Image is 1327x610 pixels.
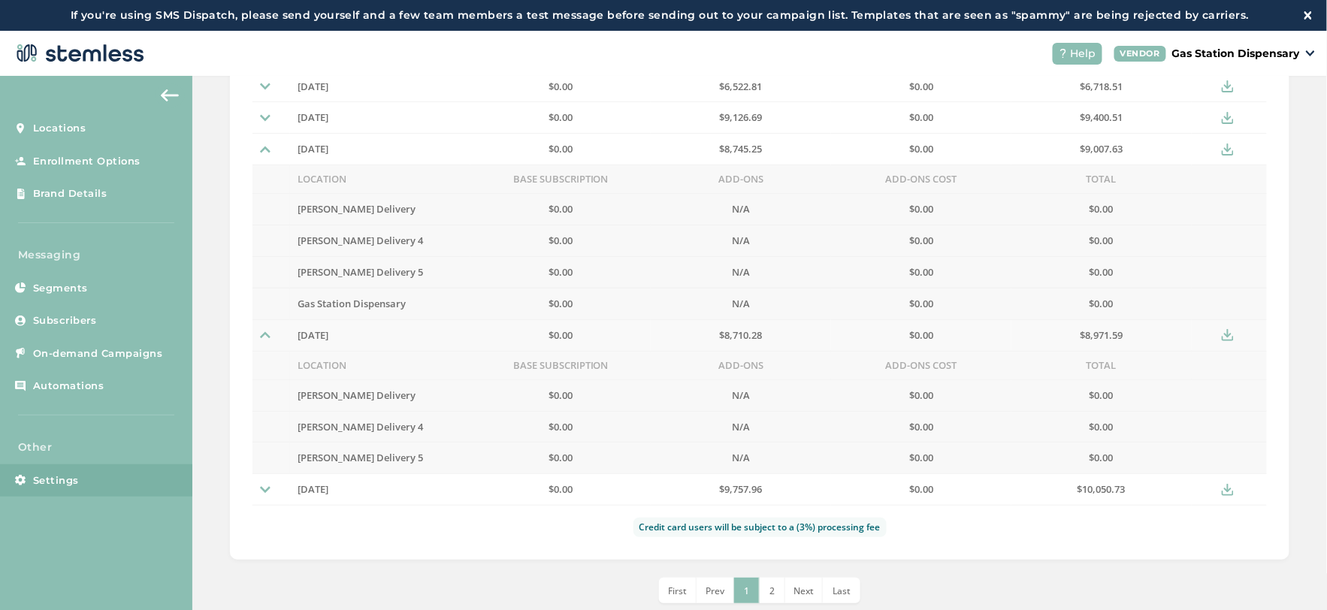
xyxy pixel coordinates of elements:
label: 25th April 2024 [298,143,463,156]
label: $0.00 [839,111,1004,124]
img: logo-dark-0685b13c.svg [12,38,144,68]
label: N/A [732,266,750,279]
label: $9,400.51 [1019,111,1184,124]
label: $0.00 [839,234,1004,247]
span: $8,745.25 [720,142,763,156]
span: $0.00 [549,328,573,342]
label: $0.00 [478,203,643,216]
label: $0.00 [839,266,1004,279]
label: $0.00 [839,483,1004,496]
label: [PERSON_NAME] Delivery 5 [298,451,463,464]
label: 25th March 2024 [298,329,463,342]
label: $10,050.73 [1019,483,1184,496]
span: $9,007.63 [1081,142,1123,156]
label: $0.00 [839,297,1004,310]
iframe: Chat Widget [1252,538,1327,610]
label: Credit card users will be subject to a (3%) processing fee [633,518,887,537]
label: $0.00 [478,389,643,402]
div: VENDOR [1114,46,1166,62]
span: $8,710.28 [720,328,763,342]
label: 25th June 2024 [298,80,463,93]
label: $0.00 [839,421,1004,433]
label: $0.00 [1019,203,1184,216]
label: N/A [732,421,750,433]
label: [PERSON_NAME] Delivery [298,389,463,402]
span: [DATE] [298,80,328,93]
span: $0.00 [549,482,573,496]
label: $6,718.51 [1019,80,1184,93]
label: [PERSON_NAME] Delivery [298,203,463,216]
span: $0.00 [909,482,933,496]
span: [DATE] [298,110,328,124]
span: $0.00 [909,328,933,342]
label: N/A [732,297,750,310]
span: $0.00 [909,142,933,156]
label: $0.00 [1019,421,1184,433]
label: N/A [732,451,750,464]
span: $0.00 [909,110,933,124]
label: $0.00 [478,143,643,156]
img: icon_down-arrow-small-66adaf34.svg [1306,50,1315,56]
span: $9,126.69 [720,110,763,124]
td: Add-Ons Cost [831,165,1011,194]
label: $0.00 [1019,297,1184,310]
span: Prev [706,584,724,597]
img: icon-dropdown-arrow--small-b2ab160b.svg [260,144,271,155]
label: 25th May 2024 [298,111,463,124]
label: $9,126.69 [658,111,824,124]
label: $0.00 [478,483,643,496]
span: Subscribers [33,313,97,328]
label: $0.00 [478,297,643,310]
img: icon-help-white-03924b79.svg [1059,49,1068,58]
img: icon-dropdown-arrow--small-b2ab160b.svg [260,113,271,123]
span: Brand Details [33,186,107,201]
span: $9,757.96 [720,482,763,496]
td: Base Subscription [470,351,651,379]
label: $0.00 [478,451,643,464]
p: Gas Station Dispensary [1172,46,1300,62]
span: Settings [33,473,79,488]
label: [PERSON_NAME] Delivery 4 [298,234,463,247]
label: 25th February 2024 [298,483,463,496]
label: $0.00 [478,234,643,247]
label: N/A [732,234,750,247]
label: $0.00 [478,111,643,124]
span: $6,522.81 [720,80,763,93]
td: Total [1011,351,1192,379]
span: $10,050.73 [1078,482,1126,496]
label: $8,710.28 [658,329,824,342]
label: $9,007.63 [1019,143,1184,156]
label: $0.00 [478,329,643,342]
span: Locations [33,121,86,136]
img: icon-dropdown-arrow--small-b2ab160b.svg [260,330,271,340]
span: Help [1071,46,1096,62]
label: $0.00 [839,451,1004,464]
label: $0.00 [478,80,643,93]
span: [DATE] [298,142,328,156]
td: Add-Ons Cost [831,351,1011,379]
span: On-demand Campaigns [33,346,163,361]
span: Next [793,584,814,597]
span: Segments [33,281,88,296]
label: $9,757.96 [658,483,824,496]
span: $6,718.51 [1081,80,1123,93]
label: $6,522.81 [658,80,824,93]
label: If you're using SMS Dispatch, please send yourself and a few team members a test message before s... [15,8,1304,23]
label: $0.00 [839,80,1004,93]
span: $0.00 [549,110,573,124]
label: [PERSON_NAME] Delivery 4 [298,421,463,433]
td: Total [1011,165,1192,194]
td: Location [290,165,470,194]
img: icon-close-white-1ed751a3.svg [1304,11,1312,19]
label: Gas Station Dispensary [298,297,463,310]
label: $0.00 [478,421,643,433]
img: icon-dropdown-arrow--small-b2ab160b.svg [260,485,271,495]
span: 2 [769,584,775,597]
label: N/A [732,203,750,216]
label: $0.00 [839,389,1004,402]
span: First [668,584,687,597]
span: 1 [744,584,749,597]
label: $0.00 [1019,451,1184,464]
span: $8,971.59 [1081,328,1123,342]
